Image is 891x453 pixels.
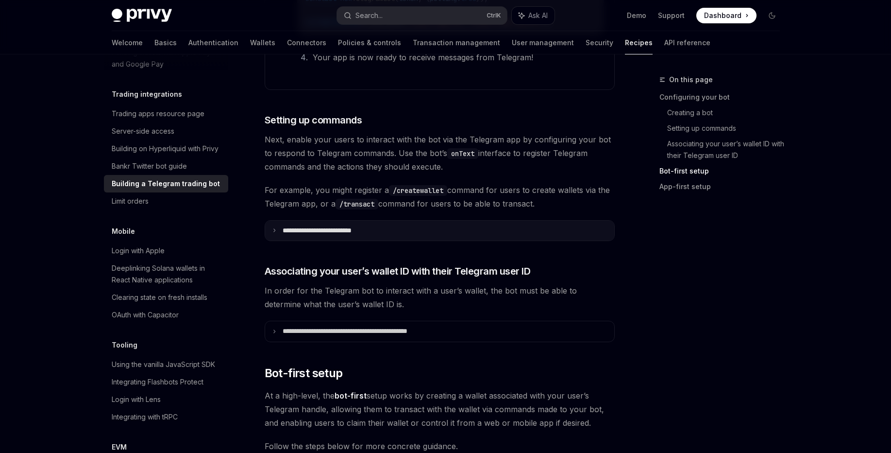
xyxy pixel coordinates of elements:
[659,89,788,105] a: Configuring your bot
[112,394,161,405] div: Login with Lens
[355,10,383,21] div: Search...
[112,31,143,54] a: Welcome
[664,31,710,54] a: API reference
[112,376,203,388] div: Integrating Flashbots Protect
[658,11,685,20] a: Support
[586,31,613,54] a: Security
[335,391,367,401] strong: bot-first
[104,260,228,289] a: Deeplinking Solana wallets in React Native applications
[104,140,228,157] a: Building on Hyperliquid with Privy
[265,133,615,174] span: Next, enable your users to interact with the bot via the Telegram app by configuring your bot to ...
[112,125,174,137] div: Server-side access
[487,12,501,19] span: Ctrl K
[104,175,228,192] a: Building a Telegram trading bot
[704,11,741,20] span: Dashboard
[659,179,788,194] a: App-first setup
[104,373,228,391] a: Integrating Flashbots Protect
[265,284,615,311] span: In order for the Telegram bot to interact with a user’s wallet, the bot must be able to determine...
[764,8,780,23] button: Toggle dark mode
[287,31,326,54] a: Connectors
[659,163,788,179] a: Bot-first setup
[667,105,788,121] a: Creating a bot
[669,74,713,86] span: On this page
[154,31,177,54] a: Basics
[310,51,604,64] li: Your app is now ready to receive messages from Telegram!
[112,226,135,237] h5: Mobile
[112,292,207,303] div: Clearing state on fresh installs
[265,389,615,430] span: At a high-level, the setup works by creating a wallet associated with your user’s Telegram handle...
[265,439,615,453] span: Follow the steps below for more concrete guidance.
[265,183,615,210] span: For example, you might register a command for users to create wallets via the Telegram app, or a ...
[512,31,574,54] a: User management
[104,192,228,210] a: Limit orders
[265,366,343,381] span: Bot-first setup
[104,242,228,260] a: Login with Apple
[104,356,228,373] a: Using the vanilla JavaScript SDK
[413,31,500,54] a: Transaction management
[104,289,228,306] a: Clearing state on fresh installs
[667,121,788,136] a: Setting up commands
[112,195,149,207] div: Limit orders
[112,309,179,321] div: OAuth with Capacitor
[104,391,228,408] a: Login with Lens
[112,88,182,100] h5: Trading integrations
[265,113,362,127] span: Setting up commands
[104,306,228,324] a: OAuth with Capacitor
[696,8,757,23] a: Dashboard
[112,108,204,120] div: Trading apps resource page
[112,339,137,351] h5: Tooling
[667,136,788,163] a: Associating your user’s wallet ID with their Telegram user ID
[104,408,228,426] a: Integrating with tRPC
[337,7,507,24] button: Search...CtrlK
[104,122,228,140] a: Server-side access
[250,31,275,54] a: Wallets
[104,157,228,175] a: Bankr Twitter bot guide
[112,9,172,22] img: dark logo
[112,143,219,155] div: Building on Hyperliquid with Privy
[112,178,220,190] div: Building a Telegram trading bot
[112,411,178,423] div: Integrating with tRPC
[389,185,447,196] code: /createwallet
[336,199,378,209] code: /transact
[112,160,187,172] div: Bankr Twitter bot guide
[188,31,238,54] a: Authentication
[447,148,478,159] code: onText
[338,31,401,54] a: Policies & controls
[528,11,548,20] span: Ask AI
[112,262,222,286] div: Deeplinking Solana wallets in React Native applications
[112,245,165,257] div: Login with Apple
[512,7,555,24] button: Ask AI
[625,31,653,54] a: Recipes
[112,359,215,370] div: Using the vanilla JavaScript SDK
[112,441,127,453] h5: EVM
[265,264,531,278] span: Associating your user’s wallet ID with their Telegram user ID
[104,105,228,122] a: Trading apps resource page
[627,11,646,20] a: Demo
